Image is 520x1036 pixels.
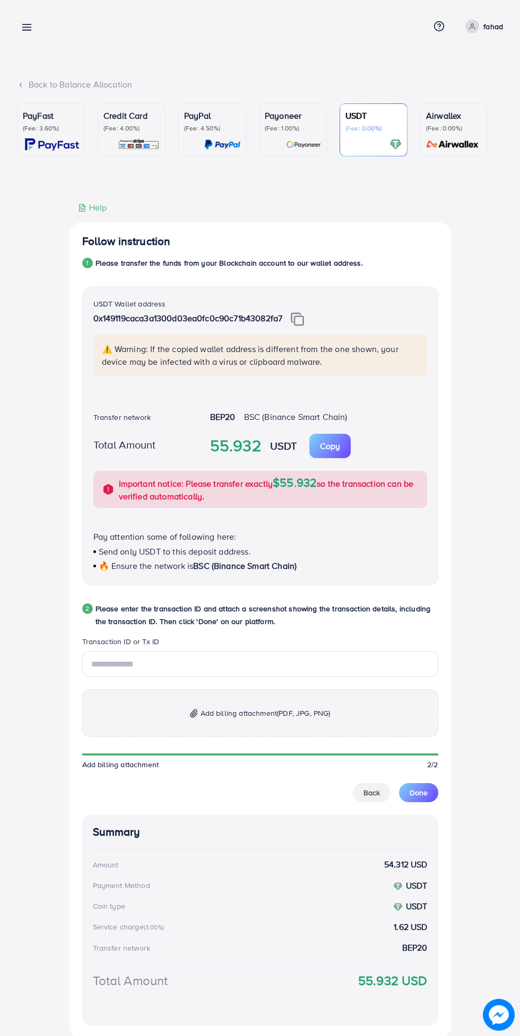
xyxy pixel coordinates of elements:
p: USDT [345,109,402,122]
span: BSC (Binance Smart Chain) [244,411,348,423]
div: Payment Method [93,880,150,891]
img: alert [102,483,115,496]
p: Credit Card [103,109,160,122]
h4: Summary [93,826,428,839]
p: (Fee: 1.00%) [265,124,321,133]
strong: 55.932 USD [358,971,428,990]
button: Done [399,783,438,802]
strong: 55.932 [210,434,262,458]
span: Add billing attachment [82,759,159,770]
span: Back [363,787,380,798]
p: Pay attention some of following here: [93,530,427,543]
span: BSC (Binance Smart Chain) [193,560,297,572]
div: Total Amount [93,971,168,990]
p: ⚠️ Warning: If the copied wallet address is different from the one shown, your device may be infe... [102,343,421,368]
div: Service charge [93,921,167,932]
p: 0x149119caca3a1300d03ea0fc0c90c71b43082fa7 [93,312,427,326]
img: card [389,138,402,151]
p: Airwallex [426,109,482,122]
button: Copy [309,434,351,458]
div: Amount [93,859,119,870]
p: Please transfer the funds from your Blockchain account to our wallet address. [96,257,363,269]
label: Total Amount [93,437,156,452]
p: PayFast [23,109,79,122]
img: card [423,138,482,151]
span: 2/2 [427,759,438,770]
img: card [118,138,160,151]
span: $55.932 [273,474,317,490]
strong: BEP20 [402,942,428,954]
strong: 1.62 USD [394,921,427,933]
p: (Fee: 3.60%) [23,124,79,133]
p: (Fee: 0.00%) [345,124,402,133]
p: fahad [483,20,503,33]
small: (3.00%) [144,923,164,932]
div: Coin type [93,901,125,911]
img: image [483,999,515,1031]
strong: USDT [270,438,297,453]
strong: USDT [406,880,428,891]
img: card [286,138,321,151]
p: PayPal [184,109,240,122]
span: Done [410,787,428,798]
label: USDT Wallet address [93,298,166,309]
img: coin [393,882,403,891]
a: fahad [461,20,503,33]
div: Help [78,201,107,214]
img: card [25,138,79,151]
div: Transfer network [93,943,151,953]
p: Send only USDT to this deposit address. [93,545,427,558]
div: Back to Balance Allocation [17,78,503,91]
p: Important notice: Please transfer exactly so the transaction can be verified automatically. [119,476,421,503]
img: img [190,709,198,718]
strong: USDT [406,900,428,912]
p: Payoneer [265,109,321,122]
img: coin [393,902,403,912]
span: 🔥 Ensure the network is [99,560,194,572]
img: card [204,138,240,151]
div: 1 [82,258,93,268]
span: Add billing attachment [201,707,331,719]
div: 2 [82,603,93,614]
h4: Follow instruction [82,235,171,248]
button: Back [353,783,391,802]
p: (Fee: 4.50%) [184,124,240,133]
strong: 54.312 USD [384,858,428,871]
p: Copy [320,440,340,452]
img: img [291,312,304,326]
p: (Fee: 0.00%) [426,124,482,133]
strong: BEP20 [210,411,236,423]
legend: Transaction ID or Tx ID [82,636,438,651]
p: (Fee: 4.00%) [103,124,160,133]
span: (PDF, JPG, PNG) [277,708,330,718]
p: Please enter the transaction ID and attach a screenshot showing the transaction details, includin... [96,602,438,628]
label: Transfer network [93,412,151,423]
